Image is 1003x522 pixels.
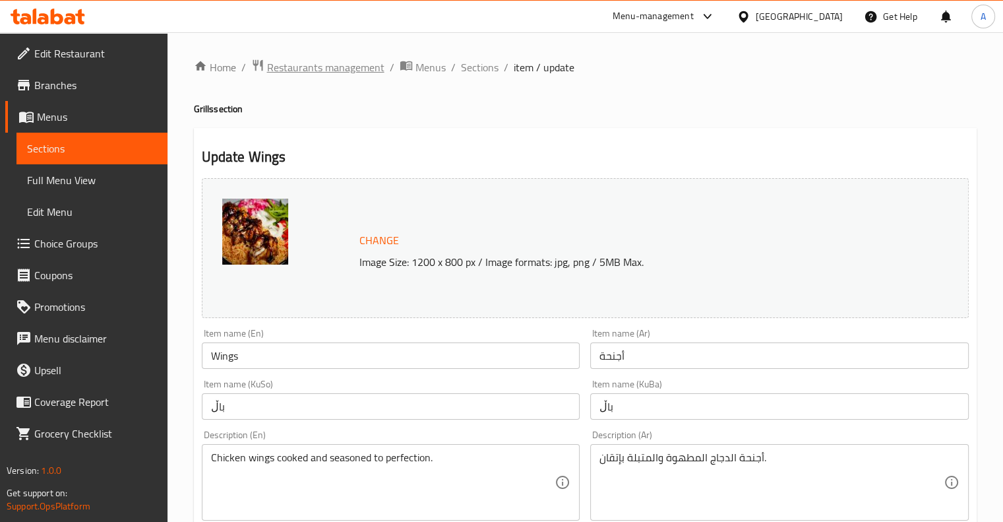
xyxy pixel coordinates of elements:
a: Upsell [5,354,167,386]
a: Menu disclaimer [5,323,167,354]
a: Coupons [5,259,167,291]
a: Promotions [5,291,167,323]
span: Full Menu View [27,172,157,188]
input: Enter name KuBa [590,393,969,420]
a: Grocery Checklist [5,418,167,449]
span: Edit Menu [27,204,157,220]
span: Edit Restaurant [34,46,157,61]
a: Edit Restaurant [5,38,167,69]
span: Version: [7,462,39,479]
a: Choice Groups [5,228,167,259]
li: / [241,59,246,75]
input: Enter name En [202,343,580,369]
span: Menus [37,109,157,125]
span: Upsell [34,362,157,378]
span: Menus [415,59,446,75]
span: item / update [514,59,574,75]
a: Menus [400,59,446,76]
a: Coverage Report [5,386,167,418]
a: Home [194,59,236,75]
nav: breadcrumb [194,59,977,76]
span: 1.0.0 [41,462,61,479]
a: Restaurants management [251,59,384,76]
img: %D8%A7%D8%AC%D9%86%D8%AD%D8%A9638827373616381165.jpg [222,199,288,265]
textarea: Chicken wings cooked and seasoned to perfection. [211,451,555,514]
span: Branches [34,77,157,93]
input: Enter name Ar [590,343,969,369]
input: Enter name KuSo [202,393,580,420]
span: Coverage Report [34,394,157,410]
li: / [451,59,456,75]
span: Choice Groups [34,236,157,251]
span: Sections [27,141,157,156]
span: Coupons [34,267,157,283]
li: / [504,59,508,75]
a: Edit Menu [16,196,167,228]
textarea: أجنحة الدجاج المطهوة والمتبلة بإتقان. [599,451,944,514]
a: Menus [5,101,167,133]
span: Get support on: [7,484,67,502]
a: Sections [461,59,499,75]
span: Promotions [34,299,157,315]
span: Restaurants management [267,59,384,75]
a: Branches [5,69,167,101]
span: Menu disclaimer [34,331,157,346]
div: Menu-management [613,9,694,24]
span: Grocery Checklist [34,426,157,441]
div: [GEOGRAPHIC_DATA] [756,9,843,24]
a: Full Menu View [16,164,167,196]
h2: Update Wings [202,147,969,167]
p: Image Size: 1200 x 800 px / Image formats: jpg, png / 5MB Max. [354,254,899,270]
span: Change [359,231,399,250]
h4: Grills section [194,102,977,115]
a: Support.OpsPlatform [7,498,90,515]
a: Sections [16,133,167,164]
span: A [981,9,986,24]
button: Change [354,227,404,254]
li: / [390,59,394,75]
